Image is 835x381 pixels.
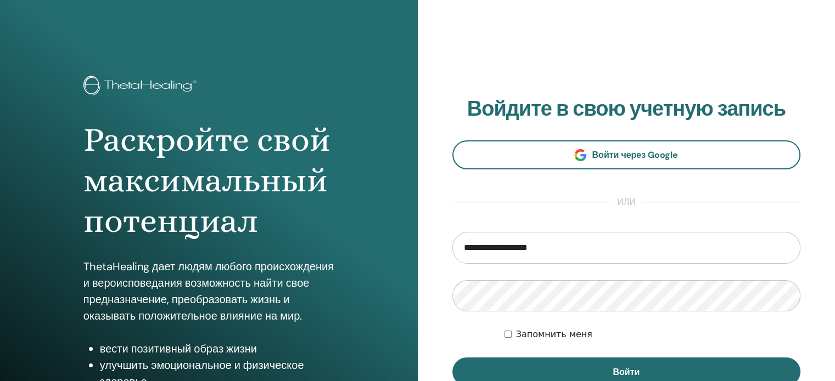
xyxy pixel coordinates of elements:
font: ThetaHealing дает людям любого происхождения и вероисповедания возможность найти свое предназначе... [83,259,334,323]
font: Войдите в свою учетную запись [467,95,786,122]
div: Оставьте меня аутентифицированным на неопределенный срок или пока я не выйду из системы вручную [505,328,800,341]
font: Войти через Google [592,149,678,161]
font: Раскройте свой максимальный потенциал [83,120,330,241]
font: вести позитивный образ жизни [100,342,257,356]
font: или [617,196,636,208]
font: Войти [613,366,640,378]
font: Запомнить меня [516,329,592,339]
a: Войти через Google [452,140,801,169]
